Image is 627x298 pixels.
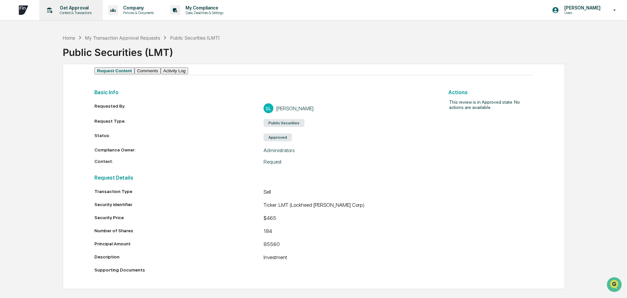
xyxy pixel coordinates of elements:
p: My Compliance [180,5,227,10]
p: Get Approval [55,5,95,10]
div: 🗄️ [47,83,53,88]
div: Description [94,254,264,259]
div: Context: [94,159,264,165]
button: Request Content [94,67,135,74]
img: logo [16,2,31,18]
div: Public Securities (LMT) [170,35,220,41]
button: Start new chat [111,52,119,60]
p: Company [118,5,157,10]
div: SL [264,103,273,113]
p: [PERSON_NAME] [559,5,604,10]
iframe: Open customer support [606,276,624,294]
div: Public Securities [264,119,304,127]
div: 85560 [264,241,433,249]
h2: Request Details [94,175,433,181]
img: 1746055101610-c473b297-6a78-478c-a979-82029cc54cd1 [7,50,18,62]
div: 🖐️ [7,83,12,88]
button: Comments [135,67,161,74]
div: Number of Shares [94,228,264,233]
div: Investment [264,254,433,262]
p: Data, Deadlines & Settings [180,10,227,15]
div: Principal Amount [94,241,264,246]
div: [PERSON_NAME] [276,105,314,112]
div: Status: [94,133,264,142]
h2: Actions [448,89,533,96]
div: Supporting Documents [94,267,433,272]
a: 🗄️Attestations [45,80,84,92]
div: My Transaction Approval Requests [85,35,160,41]
div: Approved [264,133,292,141]
div: Compliance Owner: [94,147,264,153]
h2: This review is in Approved state. No actions are available. [433,99,533,110]
a: Powered byPylon [46,111,79,116]
div: Request Type: [94,118,264,128]
span: Pylon [65,111,79,116]
div: Requested By: [94,103,264,113]
div: 🔎 [7,96,12,101]
div: Start new chat [22,50,107,57]
h2: Basic Info [94,89,433,96]
p: Content & Transactions [55,10,95,15]
div: $465 [264,215,433,223]
span: Attestations [54,82,81,89]
div: Security Identifier [94,202,264,207]
p: How can we help? [7,14,119,24]
div: secondary tabs example [94,67,533,74]
div: 184 [264,228,433,236]
div: Ticker: LMT (Lockheed [PERSON_NAME] Corp.) [264,202,433,210]
div: Home [63,35,75,41]
button: Activity Log [161,67,188,74]
div: Sell [264,189,433,197]
div: We're available if you need us! [22,57,83,62]
p: Users [559,10,604,15]
div: Request [264,159,433,165]
p: Policies & Documents [118,10,157,15]
span: Data Lookup [13,95,41,101]
span: Preclearance [13,82,42,89]
div: Transaction Type [94,189,264,194]
a: 🔎Data Lookup [4,92,44,104]
a: 🖐️Preclearance [4,80,45,92]
div: Administrators [264,147,433,153]
div: Public Securities (LMT) [63,41,627,58]
div: Security Price [94,215,264,220]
